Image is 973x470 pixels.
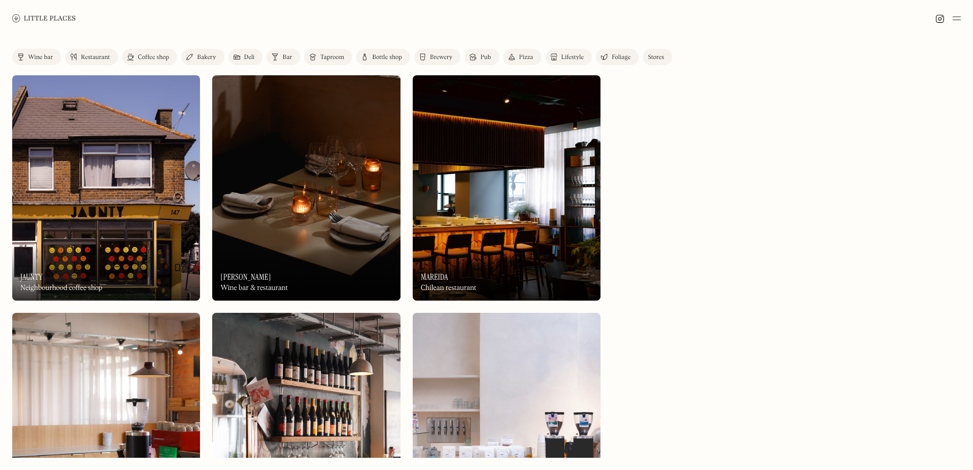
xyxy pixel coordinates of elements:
[228,49,263,65] a: Deli
[20,284,102,292] div: Neighbourhood coffee shop
[181,49,224,65] a: Bakery
[12,75,200,301] img: Jaunty
[372,54,402,61] div: Bottle shop
[643,49,672,65] a: Stores
[304,49,352,65] a: Taproom
[244,54,255,61] div: Deli
[28,54,53,61] div: Wine bar
[430,54,452,61] div: Brewery
[561,54,584,61] div: Lifestyle
[413,75,600,301] img: Mareida
[648,54,664,61] div: Stores
[596,49,639,65] a: Foliage
[421,272,448,282] h3: Mareida
[421,284,476,292] div: Chilean restaurant
[212,75,400,301] img: Luna
[356,49,410,65] a: Bottle shop
[197,54,216,61] div: Bakery
[267,49,300,65] a: Bar
[122,49,177,65] a: Coffee shop
[282,54,292,61] div: Bar
[212,75,400,301] a: LunaLuna[PERSON_NAME]Wine bar & restaurant
[503,49,541,65] a: Pizza
[12,75,200,301] a: JauntyJauntyJauntyNeighbourhood coffee shop
[320,54,344,61] div: Taproom
[138,54,169,61] div: Coffee shop
[81,54,110,61] div: Restaurant
[413,75,600,301] a: MareidaMareidaMareidaChilean restaurant
[220,284,288,292] div: Wine bar & restaurant
[465,49,499,65] a: Pub
[65,49,118,65] a: Restaurant
[546,49,592,65] a: Lifestyle
[612,54,631,61] div: Foliage
[519,54,533,61] div: Pizza
[414,49,461,65] a: Brewery
[480,54,491,61] div: Pub
[12,49,61,65] a: Wine bar
[20,272,43,282] h3: Jaunty
[220,272,271,282] h3: [PERSON_NAME]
